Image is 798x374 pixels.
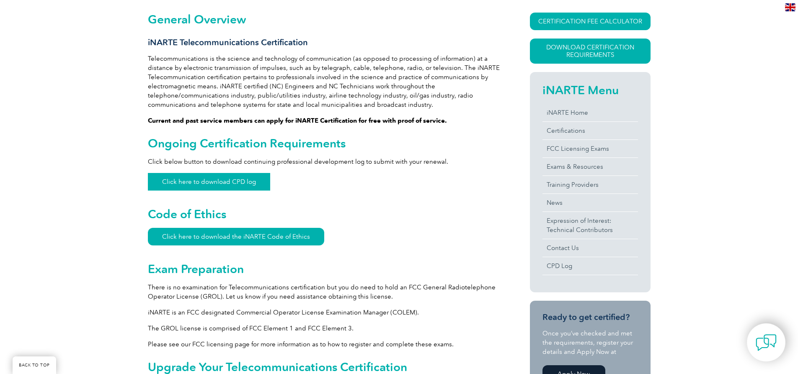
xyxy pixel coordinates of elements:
[542,158,638,175] a: Exams & Resources
[756,332,777,353] img: contact-chat.png
[148,360,500,374] h2: Upgrade Your Telecommunications Certification
[542,257,638,275] a: CPD Log
[148,137,500,150] h2: Ongoing Certification Requirements
[785,3,795,11] img: en
[148,173,270,191] a: Click here to download CPD log
[542,194,638,212] a: News
[148,207,500,221] h2: Code of Ethics
[542,329,638,356] p: Once you’ve checked and met the requirements, register your details and Apply Now at
[148,13,500,26] h2: General Overview
[148,117,447,124] strong: Current and past service members can apply for iNARTE Certification for free with proof of service.
[148,228,324,245] a: Click here to download the iNARTE Code of Ethics
[542,122,638,139] a: Certifications
[542,104,638,121] a: iNARTE Home
[542,176,638,193] a: Training Providers
[148,157,500,166] p: Click below button to download continuing professional development log to submit with your renewal.
[148,308,500,317] p: iNARTE is an FCC designated Commercial Operator License Examination Manager (COLEM).
[148,37,500,48] h3: iNARTE Telecommunications Certification
[530,39,651,64] a: Download Certification Requirements
[542,140,638,157] a: FCC Licensing Exams
[148,283,500,301] p: There is no examination for Telecommunications certification but you do need to hold an FCC Gener...
[148,54,500,109] p: Telecommunications is the science and technology of communication (as opposed to processing of in...
[542,212,638,239] a: Expression of Interest:Technical Contributors
[542,83,638,97] h2: iNARTE Menu
[148,262,500,276] h2: Exam Preparation
[148,340,500,349] p: Please see our FCC licensing page for more information as to how to register and complete these e...
[530,13,651,30] a: CERTIFICATION FEE CALCULATOR
[148,324,500,333] p: The GROL license is comprised of FCC Element 1 and FCC Element 3.
[542,312,638,322] h3: Ready to get certified?
[13,356,56,374] a: BACK TO TOP
[542,239,638,257] a: Contact Us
